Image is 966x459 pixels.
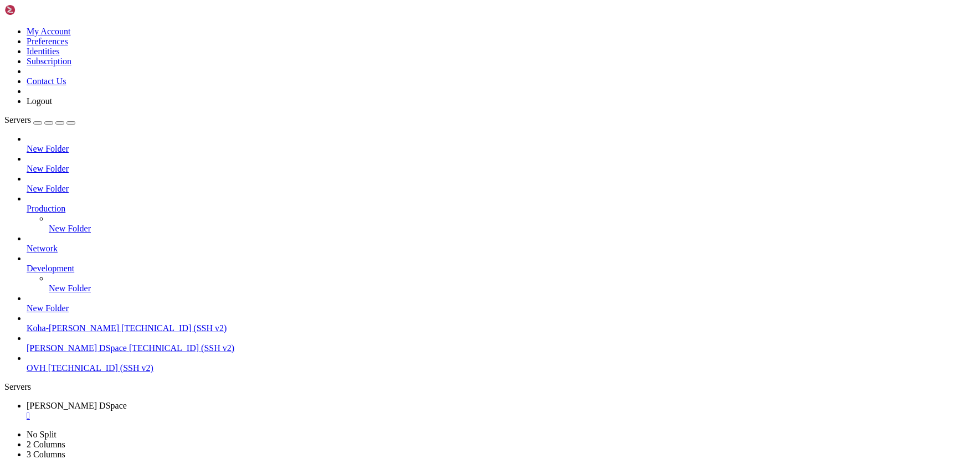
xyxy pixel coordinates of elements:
[27,363,46,373] span: OVH
[49,283,962,293] a: New Folder
[4,115,31,125] span: Servers
[27,134,962,154] li: New Folder
[27,353,962,373] li: OVH [TECHNICAL_ID] (SSH v2)
[49,274,962,293] li: New Folder
[27,440,65,449] a: 2 Columns
[27,401,127,410] span: [PERSON_NAME] DSpace
[27,56,71,66] a: Subscription
[27,144,962,154] a: New Folder
[27,27,71,36] a: My Account
[27,164,69,173] span: New Folder
[129,343,234,353] span: [TECHNICAL_ID] (SSH v2)
[4,4,68,16] img: Shellngn
[27,184,69,193] span: New Folder
[27,411,962,421] a: 
[27,76,66,86] a: Contact Us
[27,184,962,194] a: New Folder
[49,283,91,293] span: New Folder
[27,323,962,333] a: Koha-[PERSON_NAME] [TECHNICAL_ID] (SSH v2)
[27,401,962,421] a: Nidhi DSpace
[27,234,962,254] li: Network
[27,194,962,234] li: Production
[27,37,68,46] a: Preferences
[27,264,74,273] span: Development
[27,264,962,274] a: Development
[27,303,962,313] a: New Folder
[27,323,119,333] span: Koha-[PERSON_NAME]
[27,254,962,293] li: Development
[27,96,52,106] a: Logout
[27,430,56,439] a: No Split
[27,363,962,373] a: OVH [TECHNICAL_ID] (SSH v2)
[48,363,153,373] span: [TECHNICAL_ID] (SSH v2)
[27,450,65,459] a: 3 Columns
[27,244,58,253] span: Network
[27,313,962,333] li: Koha-[PERSON_NAME] [TECHNICAL_ID] (SSH v2)
[27,204,65,213] span: Production
[4,115,75,125] a: Servers
[27,303,69,313] span: New Folder
[49,224,962,234] a: New Folder
[121,323,227,333] span: [TECHNICAL_ID] (SSH v2)
[27,164,962,174] a: New Folder
[27,47,60,56] a: Identities
[4,382,962,392] div: Servers
[27,244,962,254] a: Network
[49,214,962,234] li: New Folder
[27,333,962,353] li: [PERSON_NAME] DSpace [TECHNICAL_ID] (SSH v2)
[27,174,962,194] li: New Folder
[27,343,127,353] span: [PERSON_NAME] DSpace
[27,293,962,313] li: New Folder
[27,343,962,353] a: [PERSON_NAME] DSpace [TECHNICAL_ID] (SSH v2)
[27,144,69,153] span: New Folder
[49,224,91,233] span: New Folder
[27,154,962,174] li: New Folder
[27,204,962,214] a: Production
